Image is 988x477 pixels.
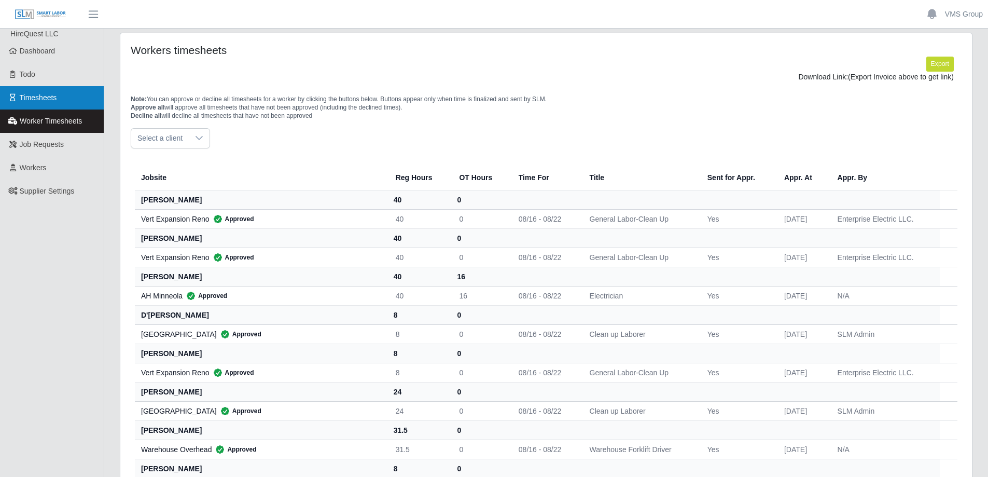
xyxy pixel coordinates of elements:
td: 40 [387,248,451,267]
th: Reg Hours [387,165,451,190]
td: N/A [829,286,940,305]
span: Approved [210,367,254,378]
td: 8 [387,324,451,344]
td: Clean up Laborer [581,401,699,420]
div: [GEOGRAPHIC_DATA] [141,329,379,339]
td: Electrician [581,286,699,305]
td: [DATE] [776,440,829,459]
span: Approved [210,252,254,263]
td: Enterprise Electric LLC. [829,209,940,228]
span: Approved [212,444,256,455]
th: 0 [451,190,510,209]
th: 16 [451,267,510,286]
td: 0 [451,209,510,228]
button: Export [926,57,954,71]
span: HireQuest LLC [10,30,59,38]
span: Supplier Settings [20,187,75,195]
th: 0 [451,344,510,363]
td: Yes [699,248,776,267]
td: 0 [451,248,510,267]
span: Approve all [131,104,164,111]
span: Job Requests [20,140,64,148]
span: Timesheets [20,93,57,102]
th: OT Hours [451,165,510,190]
td: General Labor-Clean Up [581,248,699,267]
td: [DATE] [776,209,829,228]
th: Sent for Appr. [699,165,776,190]
th: Appr. By [829,165,940,190]
th: [PERSON_NAME] [135,344,387,363]
td: 08/16 - 08/22 [510,286,581,305]
div: Warehouse Overhead [141,444,379,455]
td: 8 [387,363,451,382]
th: 40 [387,267,451,286]
td: General Labor-Clean Up [581,363,699,382]
td: [DATE] [776,286,829,305]
td: [DATE] [776,363,829,382]
td: 0 [451,363,510,382]
div: AH Minneola [141,291,379,301]
td: Yes [699,209,776,228]
span: Approved [183,291,227,301]
a: VMS Group [945,9,983,20]
td: 24 [387,401,451,420]
img: SLM Logo [15,9,66,20]
td: Yes [699,440,776,459]
td: Enterprise Electric LLC. [829,248,940,267]
span: Workers [20,163,47,172]
td: [DATE] [776,248,829,267]
th: 8 [387,305,451,324]
span: Approved [210,214,254,224]
td: Clean up Laborer [581,324,699,344]
td: 08/16 - 08/22 [510,363,581,382]
td: 0 [451,440,510,459]
th: Time For [510,165,581,190]
th: 40 [387,228,451,248]
th: Title [581,165,699,190]
th: 0 [451,382,510,401]
td: General Labor-Clean Up [581,209,699,228]
td: 08/16 - 08/22 [510,324,581,344]
span: Decline all [131,112,161,119]
td: 40 [387,286,451,305]
td: Yes [699,401,776,420]
span: Dashboard [20,47,55,55]
td: Yes [699,286,776,305]
th: 40 [387,190,451,209]
td: Yes [699,363,776,382]
td: 16 [451,286,510,305]
div: Vert Expansion Reno [141,367,379,378]
td: Enterprise Electric LLC. [829,363,940,382]
td: SLM Admin [829,324,940,344]
span: (Export Invoice above to get link) [848,73,954,81]
td: Warehouse Forklift Driver [581,440,699,459]
th: 31.5 [387,420,451,440]
div: Download Link: [138,72,954,83]
td: [DATE] [776,324,829,344]
th: 24 [387,382,451,401]
td: Yes [699,324,776,344]
span: Todo [20,70,35,78]
span: Approved [217,406,261,416]
th: [PERSON_NAME] [135,267,387,286]
td: N/A [829,440,940,459]
th: [PERSON_NAME] [135,228,387,248]
span: Worker Timesheets [20,117,82,125]
td: 08/16 - 08/22 [510,401,581,420]
p: You can approve or decline all timesheets for a worker by clicking the buttons below. Buttons app... [131,95,962,120]
td: 31.5 [387,440,451,459]
td: 08/16 - 08/22 [510,209,581,228]
span: Select a client [131,129,189,148]
th: Jobsite [135,165,387,190]
th: [PERSON_NAME] [135,190,387,209]
th: 0 [451,228,510,248]
th: [PERSON_NAME] [135,382,387,401]
td: 0 [451,401,510,420]
td: SLM Admin [829,401,940,420]
td: 0 [451,324,510,344]
span: Note: [131,96,147,103]
td: 40 [387,209,451,228]
h4: Workers timesheets [131,44,468,57]
span: Approved [217,329,261,339]
th: [PERSON_NAME] [135,420,387,440]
